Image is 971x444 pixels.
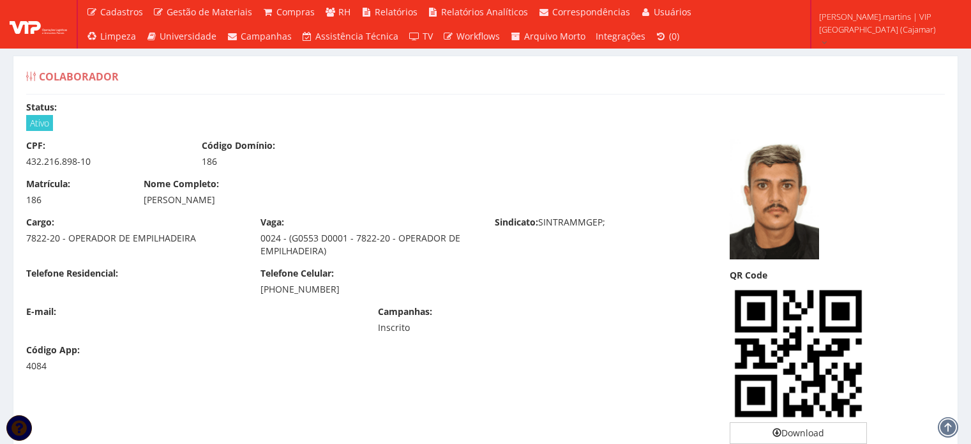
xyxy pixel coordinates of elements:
label: Status: [26,101,57,114]
label: E-mail: [26,305,56,318]
label: Cargo: [26,216,54,229]
img: captura-de-tela-2025-08-12-160619-1755025690689b911ac0a1a.png [730,139,819,259]
div: [PERSON_NAME] [144,194,594,206]
span: Workflows [456,30,500,42]
a: Arquivo Morto [505,24,591,49]
a: Limpeza [81,24,141,49]
div: [PHONE_NUMBER] [260,283,476,296]
label: QR Code [730,269,767,282]
a: Workflows [438,24,506,49]
span: Integrações [596,30,645,42]
span: RH [338,6,350,18]
a: Assistência Técnica [297,24,404,49]
span: Ativo [26,115,53,131]
div: 432.216.898-10 [26,155,183,168]
span: Universidade [160,30,216,42]
a: TV [403,24,438,49]
label: Nome Completo: [144,178,219,190]
span: Relatórios [375,6,418,18]
a: Integrações [591,24,651,49]
div: 186 [202,155,358,168]
img: EyR0gSNwBgsQdIEjcAYLEHSBI3AGCxB0gSNwBgsQdIEjcAYLEHSBI3AGCxB0gSNwBgsQdIEjcAYLEHSBI3AGCfgH3jAMCk2Hd... [730,285,867,422]
span: Cadastros [100,6,143,18]
div: 0024 - (G0553 D0001 - 7822-20 - OPERADOR DE EMPILHADEIRA) [260,232,476,257]
label: Telefone Celular: [260,267,334,280]
img: logo [10,15,67,34]
a: Campanhas [222,24,297,49]
div: Inscrito [378,321,534,334]
label: Código Domínio: [202,139,275,152]
span: Gestão de Materiais [167,6,252,18]
div: SINTRAMMGEP; [485,216,719,232]
label: Sindicato: [495,216,538,229]
label: Código App: [26,344,80,356]
span: Usuários [654,6,691,18]
a: Universidade [141,24,222,49]
label: Matrícula: [26,178,70,190]
a: (0) [651,24,685,49]
span: Campanhas [241,30,292,42]
label: Campanhas: [378,305,432,318]
span: Limpeza [100,30,136,42]
span: TV [423,30,433,42]
span: Relatórios Analíticos [441,6,528,18]
div: 7822-20 - OPERADOR DE EMPILHADEIRA [26,232,241,245]
span: Colaborador [39,70,119,84]
span: [PERSON_NAME].martins | VIP [GEOGRAPHIC_DATA] (Cajamar) [819,10,954,36]
a: Download [730,422,867,444]
div: 4084 [26,360,124,372]
div: 186 [26,194,124,206]
label: CPF: [26,139,45,152]
label: Vaga: [260,216,284,229]
span: Compras [276,6,315,18]
label: Telefone Residencial: [26,267,118,280]
span: Correspondências [552,6,630,18]
span: Assistência Técnica [315,30,398,42]
span: Arquivo Morto [524,30,585,42]
span: (0) [669,30,679,42]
